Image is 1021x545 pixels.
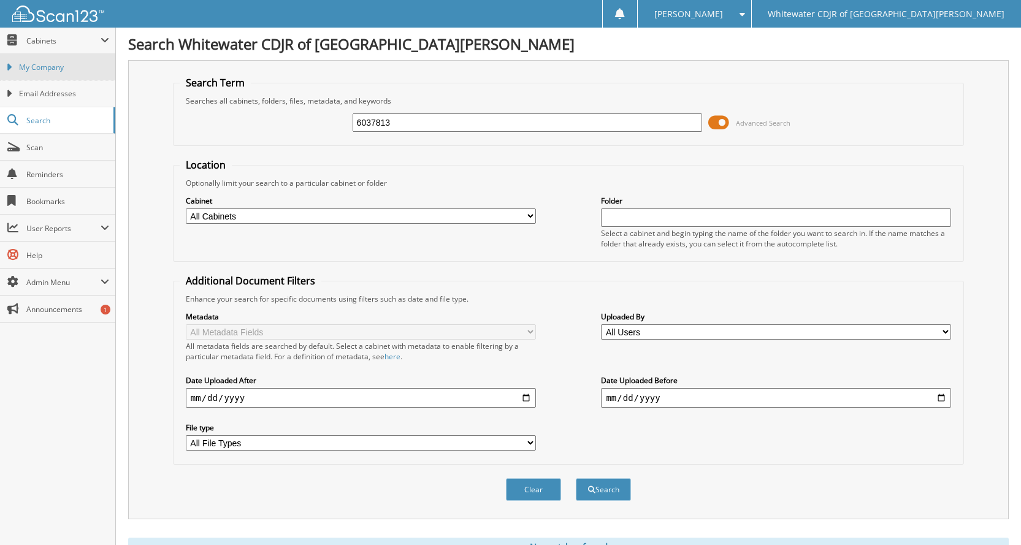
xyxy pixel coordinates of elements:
[101,305,110,314] div: 1
[26,115,107,126] span: Search
[26,196,109,207] span: Bookmarks
[601,375,951,386] label: Date Uploaded Before
[26,223,101,234] span: User Reports
[186,375,536,386] label: Date Uploaded After
[654,10,723,18] span: [PERSON_NAME]
[180,178,957,188] div: Optionally limit your search to a particular cabinet or folder
[186,388,536,408] input: start
[601,228,951,249] div: Select a cabinet and begin typing the name of the folder you want to search in. If the name match...
[180,158,232,172] legend: Location
[26,142,109,153] span: Scan
[26,277,101,288] span: Admin Menu
[26,169,109,180] span: Reminders
[12,6,104,22] img: scan123-logo-white.svg
[601,388,951,408] input: end
[26,36,101,46] span: Cabinets
[128,34,1009,54] h1: Search Whitewater CDJR of [GEOGRAPHIC_DATA][PERSON_NAME]
[186,422,536,433] label: File type
[180,294,957,304] div: Enhance your search for specific documents using filters such as date and file type.
[26,250,109,261] span: Help
[601,196,951,206] label: Folder
[601,311,951,322] label: Uploaded By
[186,341,536,362] div: All metadata fields are searched by default. Select a cabinet with metadata to enable filtering b...
[180,274,321,288] legend: Additional Document Filters
[506,478,561,501] button: Clear
[768,10,1004,18] span: Whitewater CDJR of [GEOGRAPHIC_DATA][PERSON_NAME]
[384,351,400,362] a: here
[186,196,536,206] label: Cabinet
[180,76,251,90] legend: Search Term
[19,62,109,73] span: My Company
[180,96,957,106] div: Searches all cabinets, folders, files, metadata, and keywords
[26,304,109,314] span: Announcements
[576,478,631,501] button: Search
[186,311,536,322] label: Metadata
[736,118,790,128] span: Advanced Search
[19,88,109,99] span: Email Addresses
